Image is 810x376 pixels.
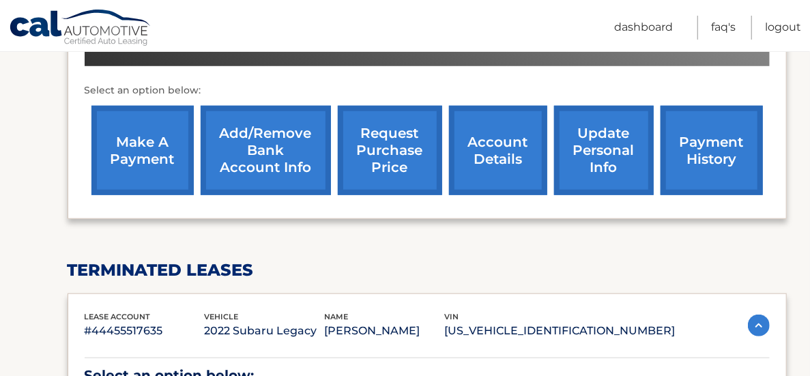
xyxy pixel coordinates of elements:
a: Dashboard [614,16,673,40]
img: accordion-active.svg [748,315,770,336]
a: account details [449,106,547,195]
span: vehicle [205,312,239,321]
a: Cal Automotive [9,9,152,48]
p: Select an option below: [85,83,770,99]
a: Logout [765,16,801,40]
a: update personal info [554,106,654,195]
p: 2022 Subaru Legacy [205,321,325,341]
a: request purchase price [338,106,442,195]
a: make a payment [91,106,194,195]
span: name [325,312,349,321]
p: [PERSON_NAME] [325,321,445,341]
span: vin [445,312,459,321]
h2: terminated leases [68,260,787,280]
a: payment history [661,106,763,195]
a: FAQ's [711,16,736,40]
p: #44455517635 [85,321,205,341]
p: [US_VEHICLE_IDENTIFICATION_NUMBER] [445,321,676,341]
a: Add/Remove bank account info [201,106,331,195]
span: lease account [85,312,151,321]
